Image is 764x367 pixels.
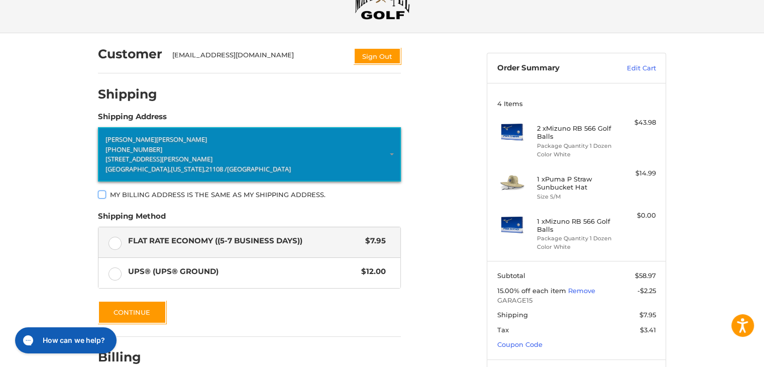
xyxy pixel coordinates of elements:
span: UPS® (UPS® Ground) [128,266,357,278]
div: [EMAIL_ADDRESS][DOMAIN_NAME] [172,50,344,64]
li: Size S/M [537,193,614,201]
button: Continue [98,301,166,324]
a: Coupon Code [497,340,542,348]
span: [US_STATE], [171,164,205,173]
div: $14.99 [616,168,656,178]
legend: Shipping Address [98,111,167,127]
span: Shipping [497,311,528,319]
span: Flat Rate Economy ((5-7 Business Days)) [128,235,361,247]
h4: 1 x Mizuno RB 566 Golf Balls [537,217,614,234]
span: $58.97 [635,271,656,280]
h3: Order Summary [497,63,605,73]
legend: Shipping Method [98,211,166,227]
span: $7.95 [639,311,656,319]
button: Sign Out [354,48,401,64]
span: [GEOGRAPHIC_DATA] [227,164,291,173]
span: Subtotal [497,271,525,280]
h4: 1 x Puma P Straw Sunbucket Hat [537,175,614,192]
a: Edit Cart [605,63,656,73]
h2: Customer [98,46,162,62]
h4: 2 x Mizuno RB 566 Golf Balls [537,124,614,141]
span: 21108 / [205,164,227,173]
span: GARAGE15 [497,296,656,306]
span: [GEOGRAPHIC_DATA], [105,164,171,173]
span: [PHONE_NUMBER] [105,145,162,154]
li: Package Quantity 1 Dozen [537,234,614,243]
span: -$2.25 [637,287,656,295]
span: [PERSON_NAME] [156,135,207,144]
div: $0.00 [616,211,656,221]
span: 15.00% off each item [497,287,568,295]
span: Tax [497,326,509,334]
li: Color White [537,150,614,159]
h2: Shipping [98,86,157,102]
li: Package Quantity 1 Dozen [537,142,614,150]
a: Enter or select a different address [98,127,401,181]
h3: 4 Items [497,100,656,108]
span: [STREET_ADDRESS][PERSON_NAME] [105,154,212,163]
div: $43.98 [616,118,656,128]
span: $3.41 [640,326,656,334]
label: My billing address is the same as my shipping address. [98,191,401,199]
span: $12.00 [356,266,386,278]
span: [PERSON_NAME] [105,135,156,144]
h2: Billing [98,349,157,365]
iframe: Gorgias live chat messenger [10,324,119,357]
a: Remove [568,287,595,295]
span: $7.95 [360,235,386,247]
li: Color White [537,243,614,251]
